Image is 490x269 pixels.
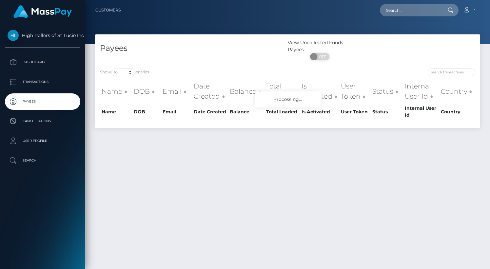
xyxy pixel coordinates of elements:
[5,54,80,70] a: Dashboard
[371,103,403,120] th: Status
[339,103,371,120] th: User Token
[255,91,321,107] div: Processing...
[300,80,339,103] th: Is Activated
[132,103,161,120] th: DOB
[8,30,19,41] img: High Rollers of St Lucie Inc
[111,68,136,76] select: Showentries
[161,103,192,120] th: Email
[100,103,132,120] th: Name
[265,80,300,103] th: Total Loaded
[371,80,403,103] th: Status
[314,53,330,60] span: OFF
[228,80,265,103] th: Balance
[5,32,80,38] span: High Rollers of St Lucie Inc
[300,103,339,120] th: Is Activated
[13,5,72,18] img: MassPay Logo
[339,80,371,103] th: User Token
[5,133,80,149] a: User Profile
[8,116,78,126] p: Cancellations
[8,136,78,146] p: User Profile
[8,156,78,165] p: Search
[403,103,439,120] th: Internal User Id
[265,103,300,120] th: Total Loaded
[192,103,228,120] th: Date Created
[161,80,192,103] th: Email
[439,103,475,120] th: Country
[380,4,441,16] input: Search...
[5,152,80,169] a: Search
[8,57,78,67] p: Dashboard
[403,80,439,103] th: Internal User Id
[132,80,161,103] th: DOB
[8,97,78,106] p: Payees
[100,80,132,103] th: Name
[288,39,352,53] div: View Uncollected Funds Payees
[5,74,80,90] a: Transactions
[95,3,121,17] a: Customers
[5,113,80,129] a: Cancellations
[428,68,475,76] input: Search transactions
[228,103,265,120] th: Balance
[192,80,228,103] th: Date Created
[100,68,149,76] label: Show entries
[8,77,78,87] p: Transactions
[100,43,283,54] h4: Payees
[439,80,475,103] th: Country
[5,93,80,110] a: Payees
